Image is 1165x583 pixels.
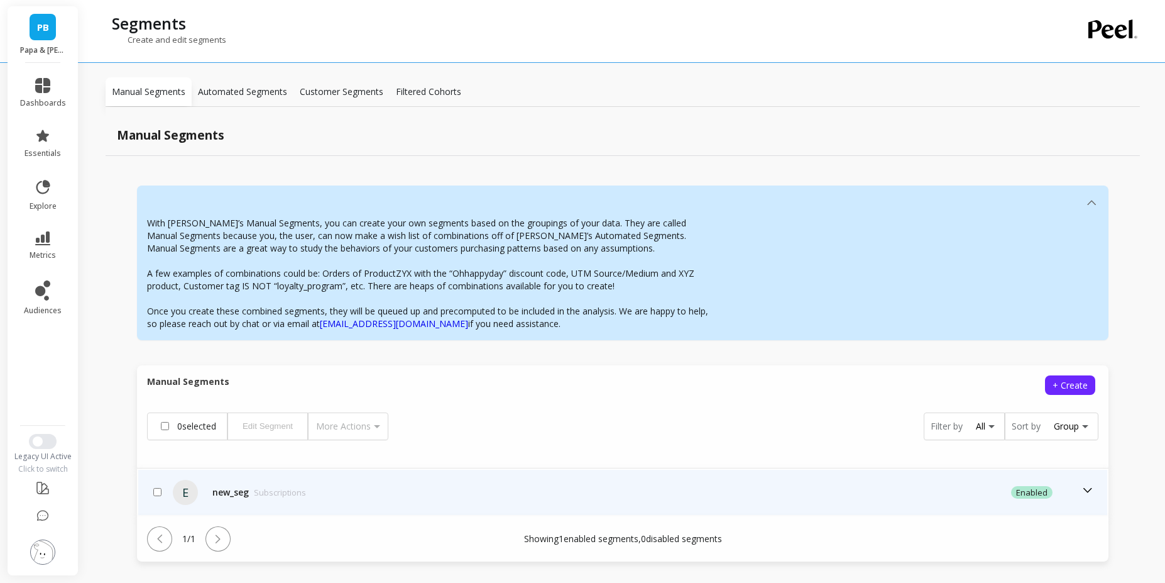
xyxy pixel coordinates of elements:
input: Toggle Row Selected [153,488,161,496]
div: Group [1054,420,1079,432]
p: Automated Segments [198,86,287,98]
input: Toggle All Rows Selected [161,422,169,430]
p: 1 / 1 [182,533,195,545]
img: profile picture [30,540,55,565]
span: + Create [1053,379,1088,391]
td: Toggle Row Expanded [663,470,1107,515]
td: Toggle Row Expanded [207,470,663,515]
p: With [PERSON_NAME]’s Manual Segments, you can create your own segments based on the groupings of ... [147,217,718,330]
p: Customer Segments [300,86,383,98]
td: Toggle Row Expanded [163,470,207,515]
div: 0 selected [147,413,227,440]
div: Click to switch [8,464,79,474]
p: Manual Segments [112,86,185,98]
div: All [976,420,985,432]
div: Ernando [173,480,198,505]
span: Showing 1 enabled segments, 0 disabled segments [524,533,722,545]
button: Switch to New UI [29,434,57,449]
a: [EMAIL_ADDRESS][DOMAIN_NAME] [320,318,468,330]
span: essentials [25,148,61,158]
p: Segments [112,13,186,34]
p: Filtered Cohorts [396,86,461,98]
label: Filter by [931,420,963,433]
p: Subscriptions [254,486,306,499]
div: Legacy UI Active [8,452,79,462]
p: Create and edit segments [106,34,226,45]
label: Sort by [1012,420,1041,433]
span: audiences [24,306,62,316]
div: new_seg [212,486,306,499]
button: + Create [1045,375,1095,395]
span: dashboards [20,98,66,108]
span: explore [30,201,57,211]
button: Edit Segment [227,413,308,440]
p: enabled [1011,486,1053,499]
p: Manual Segments [147,375,229,388]
span: PB [37,20,49,35]
span: metrics [30,250,56,260]
p: Papa & Barkley [20,45,66,55]
p: Manual Segments [117,127,224,143]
